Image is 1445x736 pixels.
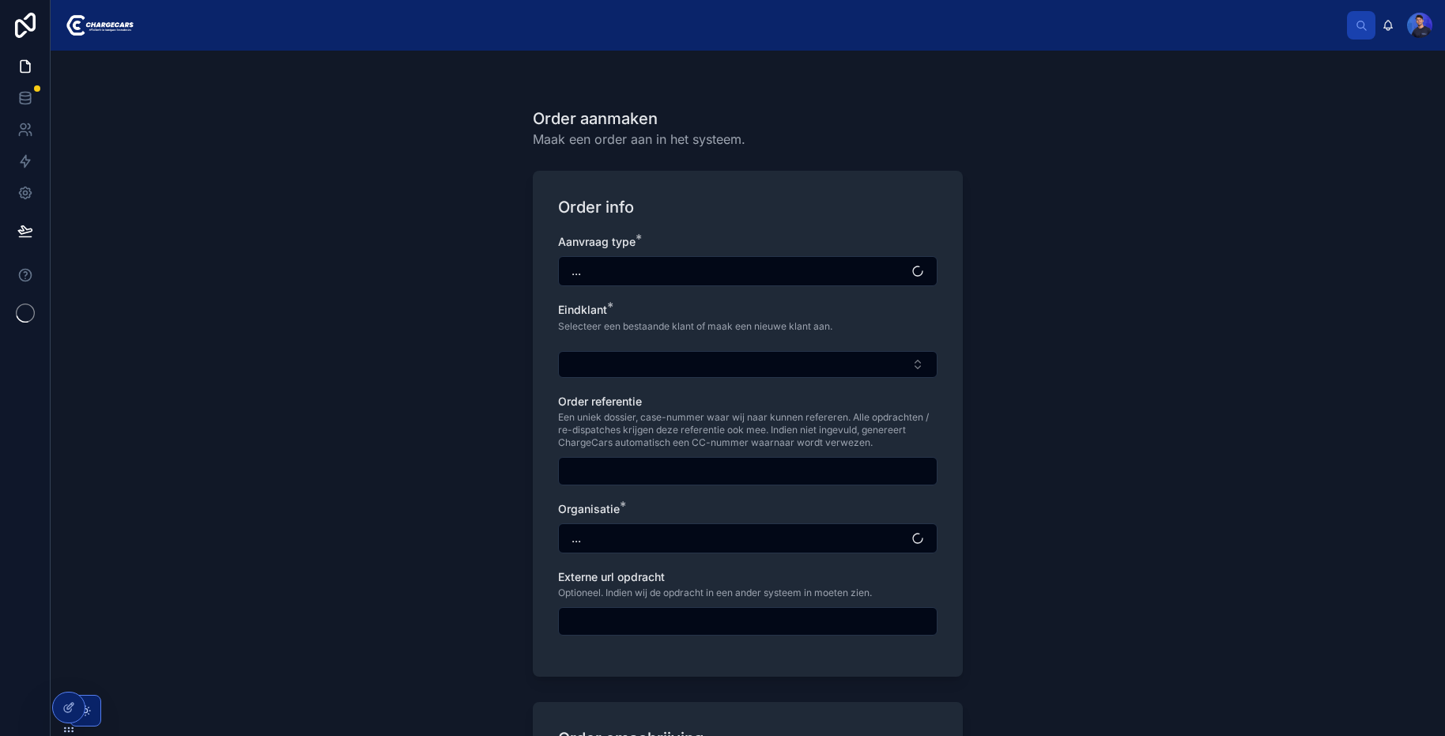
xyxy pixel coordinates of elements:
button: Select Button [558,256,938,286]
span: Eindklant [558,303,607,316]
h1: Order aanmaken [533,108,745,130]
button: Select Button [558,523,938,553]
span: Een uniek dossier, case-nummer waar wij naar kunnen refereren. Alle opdrachten / re-dispatches kr... [558,411,938,449]
button: Select Button [558,351,938,378]
span: Optioneel. Indien wij de opdracht in een ander systeem in moeten zien. [558,587,872,599]
span: ... [572,263,581,279]
span: Order referentie [558,394,642,408]
span: Aanvraag type [558,235,636,248]
div: scrollable content [146,8,1347,14]
img: App logo [63,13,134,38]
span: Organisatie [558,502,620,515]
h1: Order info [558,196,634,218]
p: Selecteer een bestaande klant of maak een nieuwe klant aan. [558,319,832,334]
span: Externe url opdracht [558,570,665,583]
span: Maak een order aan in het systeem. [533,130,745,149]
span: ... [572,530,581,546]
